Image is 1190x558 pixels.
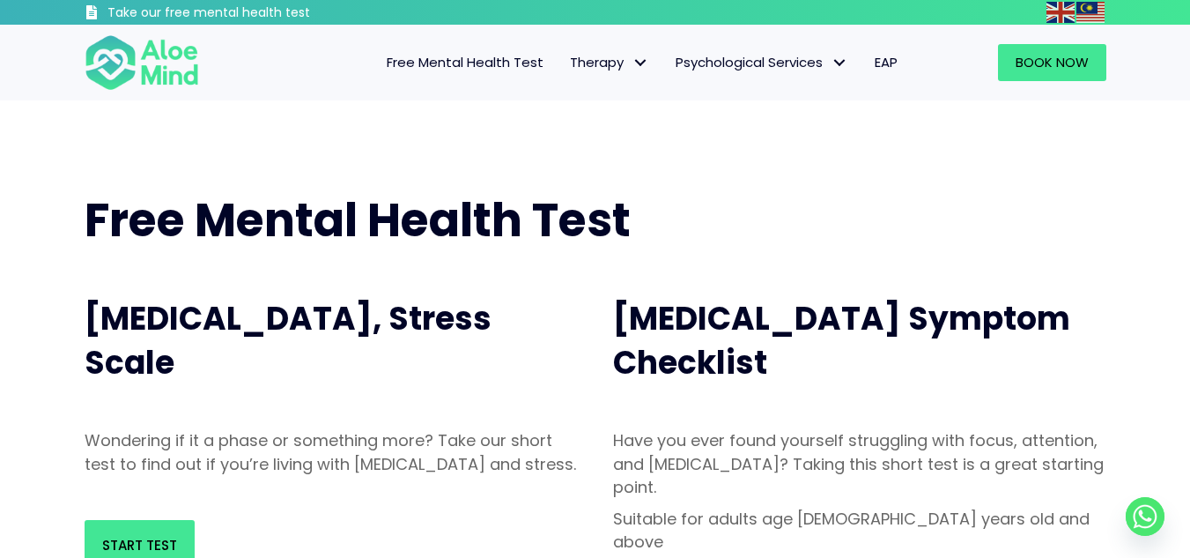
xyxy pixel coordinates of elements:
span: Free Mental Health Test [387,53,543,71]
span: Book Now [1016,53,1089,71]
img: en [1046,2,1075,23]
span: Therapy [570,53,649,71]
span: [MEDICAL_DATA] Symptom Checklist [613,296,1070,385]
p: Wondering if it a phase or something more? Take our short test to find out if you’re living with ... [85,429,578,475]
span: Psychological Services: submenu [827,50,853,76]
span: [MEDICAL_DATA], Stress Scale [85,296,492,385]
a: Take our free mental health test [85,4,404,25]
span: Psychological Services [676,53,848,71]
span: EAP [875,53,898,71]
a: Book Now [998,44,1106,81]
a: English [1046,2,1076,22]
h3: Take our free mental health test [107,4,404,22]
p: Have you ever found yourself struggling with focus, attention, and [MEDICAL_DATA]? Taking this sh... [613,429,1106,498]
span: Free Mental Health Test [85,188,631,252]
a: Free Mental Health Test [373,44,557,81]
a: Psychological ServicesPsychological Services: submenu [662,44,861,81]
a: Malay [1076,2,1106,22]
span: Start Test [102,536,177,554]
img: Aloe mind Logo [85,33,199,92]
p: Suitable for adults age [DEMOGRAPHIC_DATA] years old and above [613,508,1106,554]
nav: Menu [222,44,911,81]
span: Therapy: submenu [628,50,654,76]
a: EAP [861,44,911,81]
a: TherapyTherapy: submenu [557,44,662,81]
img: ms [1076,2,1105,23]
a: Whatsapp [1126,497,1164,536]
